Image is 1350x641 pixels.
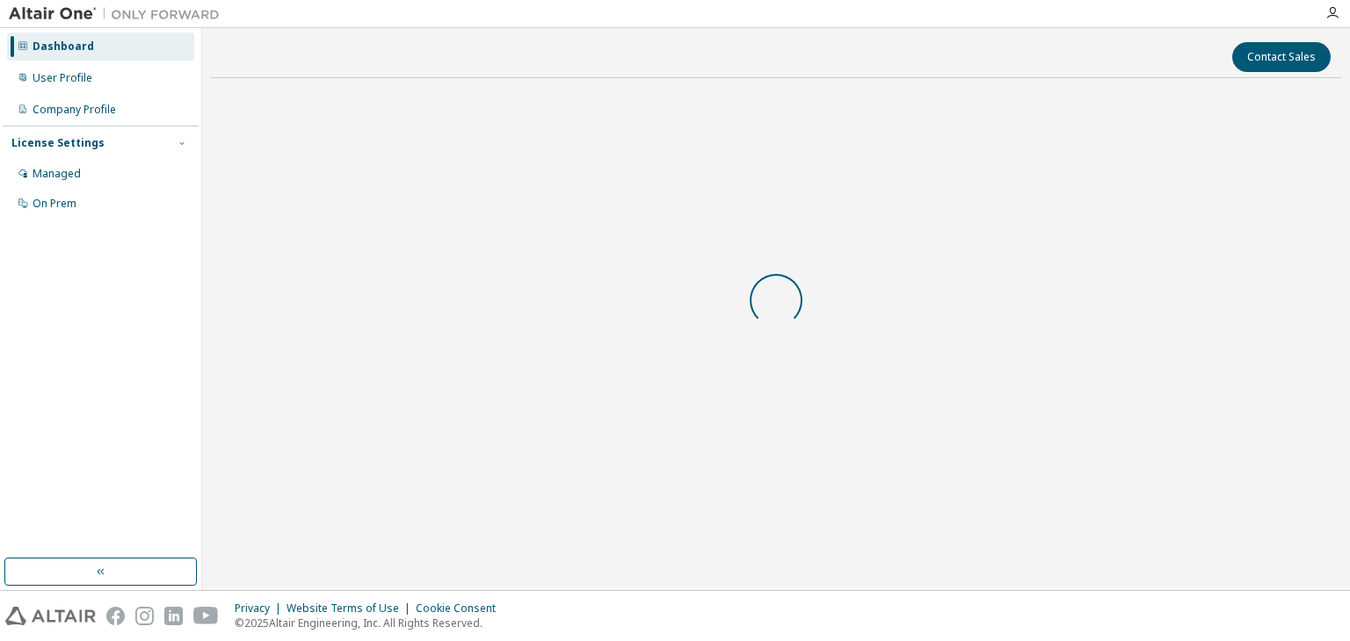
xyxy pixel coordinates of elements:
[33,103,116,117] div: Company Profile
[11,136,105,150] div: License Settings
[33,40,94,54] div: Dashboard
[416,601,506,616] div: Cookie Consent
[235,601,287,616] div: Privacy
[33,71,92,85] div: User Profile
[33,167,81,181] div: Managed
[1232,42,1331,72] button: Contact Sales
[9,5,229,23] img: Altair One
[235,616,506,630] p: © 2025 Altair Engineering, Inc. All Rights Reserved.
[33,197,76,211] div: On Prem
[135,607,154,625] img: instagram.svg
[5,607,96,625] img: altair_logo.svg
[164,607,183,625] img: linkedin.svg
[193,607,219,625] img: youtube.svg
[287,601,416,616] div: Website Terms of Use
[106,607,125,625] img: facebook.svg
